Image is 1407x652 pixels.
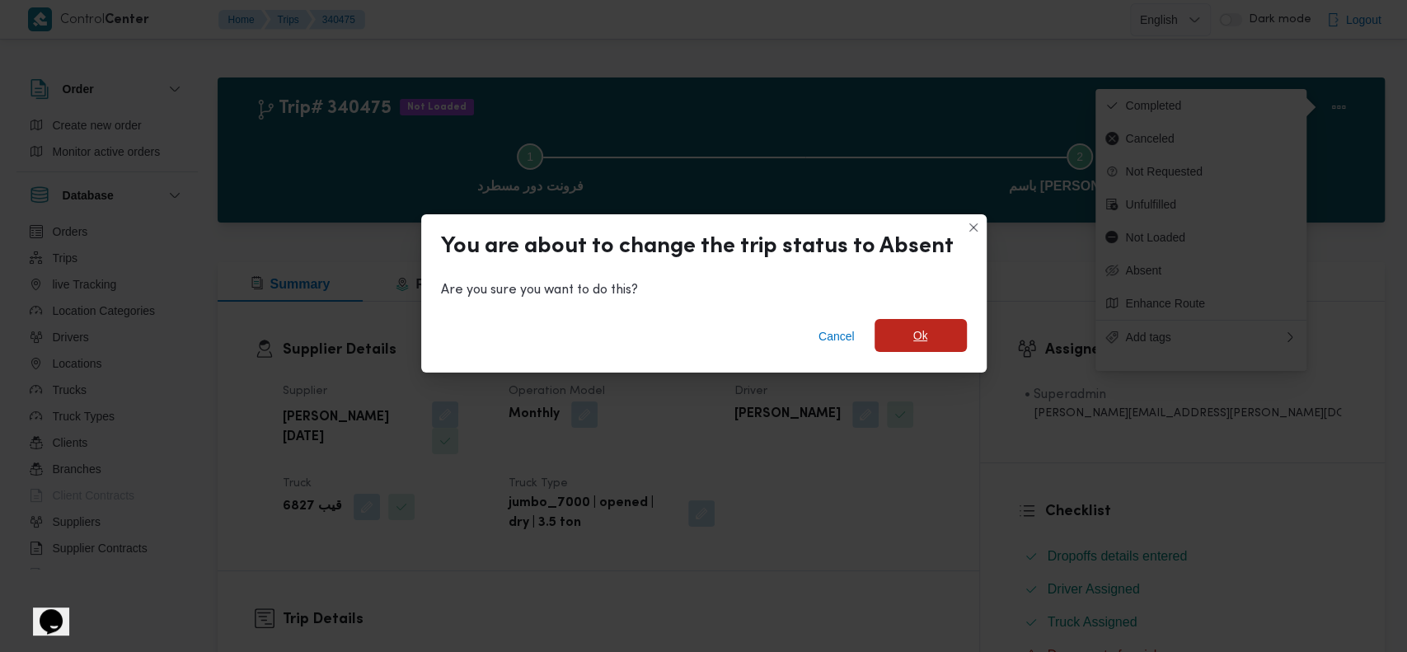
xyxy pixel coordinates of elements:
[16,586,69,636] iframe: chat widget
[913,326,928,345] span: Ok
[818,326,855,346] span: Cancel
[441,280,967,300] div: Are you sure you want to do this?
[875,319,967,352] button: Ok
[441,234,954,260] div: You are about to change the trip status to Absent
[812,320,861,353] button: Cancel
[964,218,983,237] button: Closes this modal window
